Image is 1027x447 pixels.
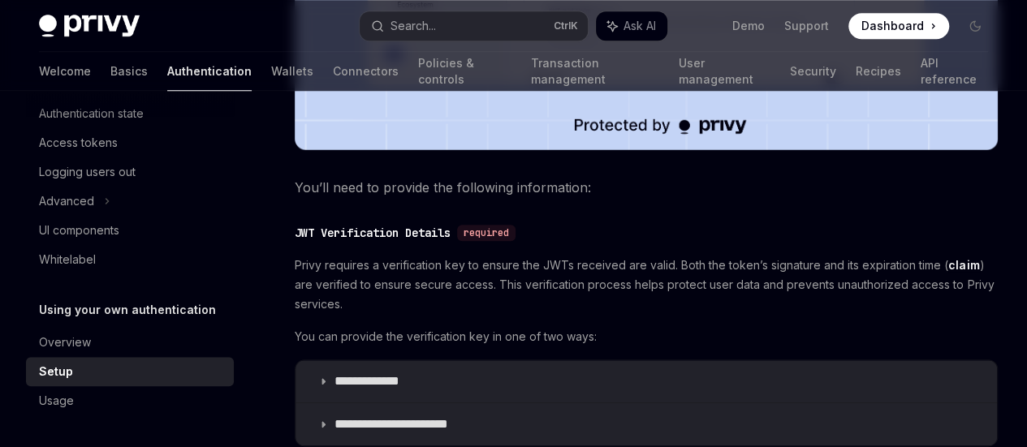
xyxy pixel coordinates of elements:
h5: Using your own authentication [39,300,216,320]
span: Ctrl K [554,19,578,32]
a: Transaction management [530,52,658,91]
a: Basics [110,52,148,91]
div: Usage [39,391,74,410]
div: Search... [391,16,436,36]
span: Ask AI [624,18,656,34]
div: required [457,225,516,241]
button: Search...CtrlK [360,11,588,41]
div: Advanced [39,191,94,211]
a: Wallets [271,52,313,91]
div: UI components [39,221,119,240]
a: claim [948,258,979,273]
a: UI components [26,216,234,245]
a: Recipes [855,52,900,91]
a: Whitelabel [26,245,234,274]
a: Welcome [39,52,91,91]
a: Demo [732,18,765,34]
a: Dashboard [848,13,949,39]
a: Overview [26,328,234,357]
a: Connectors [333,52,399,91]
div: Logging users out [39,162,136,182]
a: Support [784,18,829,34]
div: JWT Verification Details [295,225,451,241]
a: User management [679,52,770,91]
div: Whitelabel [39,250,96,269]
div: Access tokens [39,133,118,153]
a: Access tokens [26,128,234,157]
span: You’ll need to provide the following information: [295,176,998,199]
a: Authentication [167,52,252,91]
button: Toggle dark mode [962,13,988,39]
img: dark logo [39,15,140,37]
a: Security [789,52,835,91]
span: Privy requires a verification key to ensure the JWTs received are valid. Both the token’s signatu... [295,256,998,314]
a: Usage [26,386,234,415]
a: Logging users out [26,157,234,187]
a: API reference [920,52,988,91]
button: Ask AI [596,11,667,41]
span: Dashboard [861,18,924,34]
a: Setup [26,357,234,386]
a: Policies & controls [418,52,511,91]
span: You can provide the verification key in one of two ways: [295,327,998,346]
div: Overview [39,333,91,352]
div: Setup [39,362,73,381]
